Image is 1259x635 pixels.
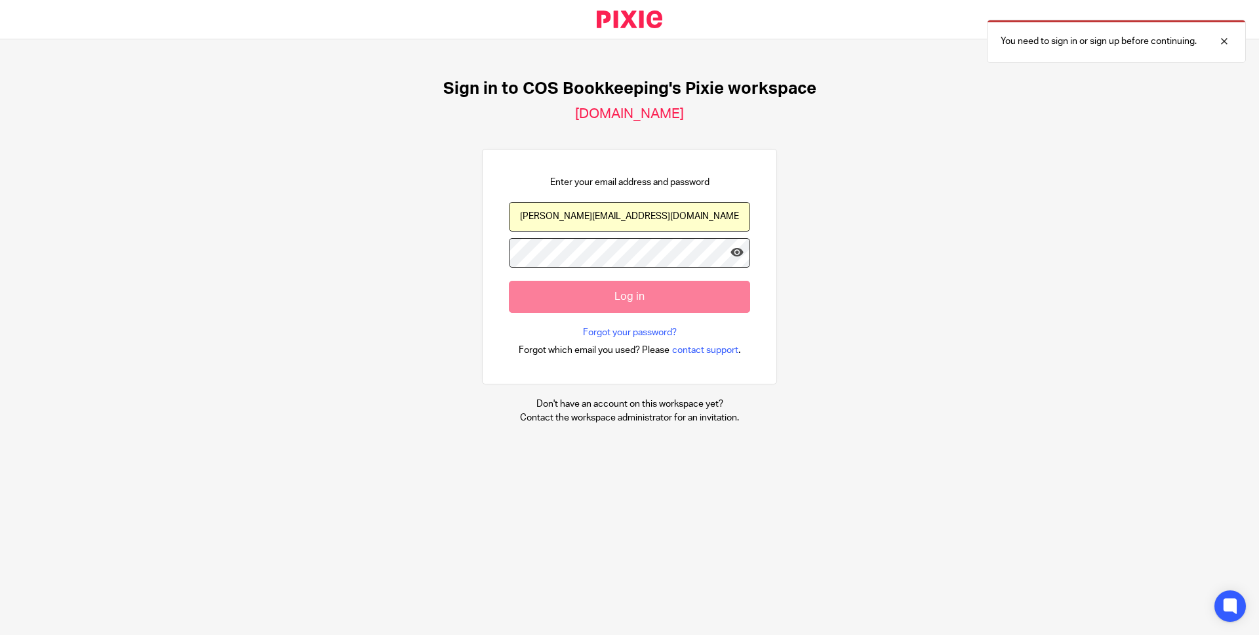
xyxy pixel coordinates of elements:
[443,79,816,99] h1: Sign in to COS Bookkeeping's Pixie workspace
[550,176,709,189] p: Enter your email address and password
[509,202,750,232] input: name@example.com
[519,342,741,358] div: .
[672,344,738,357] span: contact support
[1001,35,1197,48] p: You need to sign in or sign up before continuing.
[519,344,669,357] span: Forgot which email you used? Please
[520,411,739,424] p: Contact the workspace administrator for an invitation.
[509,281,750,313] input: Log in
[575,106,684,123] h2: [DOMAIN_NAME]
[520,398,739,411] p: Don't have an account on this workspace yet?
[583,326,677,339] a: Forgot your password?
